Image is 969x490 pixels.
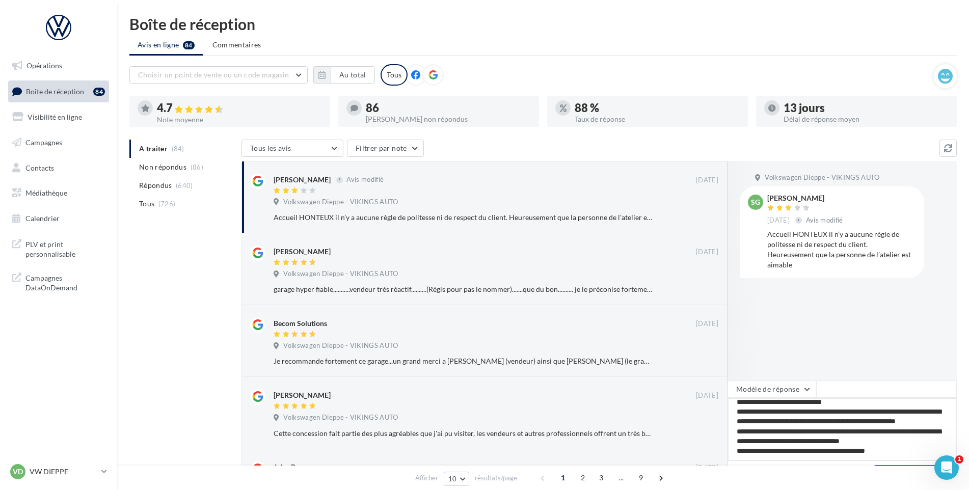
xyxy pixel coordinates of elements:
span: Volkswagen Dieppe - VIKINGS AUTO [283,198,398,207]
button: Choisir un point de vente ou un code magasin [129,66,308,84]
a: Campagnes DataOnDemand [6,267,111,297]
span: [DATE] [696,248,718,257]
span: Avis modifié [806,216,843,224]
a: Opérations [6,55,111,76]
div: 4.7 [157,102,322,114]
span: SG [751,197,760,207]
span: [DATE] [696,176,718,185]
span: 3 [593,470,609,486]
span: 9 [633,470,649,486]
span: Opérations [26,61,62,70]
span: Contacts [25,163,54,172]
div: Accueil HONTEUX il n’y a aucune règle de politesse ni de respect du client. Heureusement que la p... [767,229,916,270]
button: Filtrer par note [347,140,424,157]
a: Campagnes [6,132,111,153]
div: Cette concession fait partie des plus agréables que j'ai pu visiter, les vendeurs et autres profe... [274,428,652,439]
div: [PERSON_NAME] [274,247,331,257]
button: Au total [331,66,375,84]
span: Non répondus [139,162,186,172]
a: VD VW DIEPPE [8,462,109,481]
a: Boîte de réception84 [6,80,111,102]
div: Boîte de réception [129,16,957,32]
div: Becom Solutions [274,318,327,329]
span: Volkswagen Dieppe - VIKINGS AUTO [283,341,398,350]
div: [PERSON_NAME] [274,175,331,185]
span: Médiathèque [25,188,67,197]
span: Répondus [139,180,172,190]
span: Choisir un point de vente ou un code magasin [138,70,289,79]
span: Boîte de réception [26,87,84,95]
div: Je recommande fortement ce garage...un grand merci a [PERSON_NAME] (vendeur) ainsi que [PERSON_NA... [274,356,652,366]
span: (86) [191,163,203,171]
span: Volkswagen Dieppe - VIKINGS AUTO [283,269,398,279]
div: Jules By [274,462,299,472]
div: 86 [366,102,531,114]
span: 1 [555,470,571,486]
div: 88 % [575,102,740,114]
p: VW DIEPPE [30,467,97,477]
span: Tous les avis [250,144,291,152]
span: 2 [575,470,591,486]
span: Campagnes [25,138,62,147]
span: Volkswagen Dieppe - VIKINGS AUTO [283,413,398,422]
div: 13 jours [784,102,949,114]
button: Au total [313,66,375,84]
span: Afficher [415,473,438,483]
button: 10 [444,472,470,486]
div: Accueil HONTEUX il n’y a aucune règle de politesse ni de respect du client. Heureusement que la p... [274,212,652,223]
button: Tous les avis [241,140,343,157]
span: [DATE] [696,391,718,400]
a: Médiathèque [6,182,111,204]
a: PLV et print personnalisable [6,233,111,263]
span: (726) [158,200,176,208]
span: VD [13,467,23,477]
span: [DATE] [696,464,718,473]
div: Taux de réponse [575,116,740,123]
span: [DATE] [767,216,790,225]
span: Campagnes DataOnDemand [25,271,105,293]
span: Visibilité en ligne [28,113,82,121]
span: Calendrier [25,214,60,223]
span: Commentaires [212,40,261,50]
span: résultats/page [475,473,517,483]
span: Tous [139,199,154,209]
span: ... [613,470,629,486]
div: Tous [381,64,408,86]
div: [PERSON_NAME] [274,390,331,400]
span: 10 [448,475,457,483]
div: Note moyenne [157,116,322,123]
div: [PERSON_NAME] non répondus [366,116,531,123]
div: Délai de réponse moyen [784,116,949,123]
span: (640) [176,181,193,189]
span: Avis modifié [346,176,384,184]
span: 1 [955,455,963,464]
div: 84 [93,88,105,96]
a: Contacts [6,157,111,179]
span: PLV et print personnalisable [25,237,105,259]
iframe: Intercom live chat [934,455,959,480]
div: garage hyper fiable...........vendeur très réactif..........(Régis pour pas le nommer).......que ... [274,284,652,294]
span: Volkswagen Dieppe - VIKINGS AUTO [765,173,879,182]
a: Calendrier [6,208,111,229]
a: Visibilité en ligne [6,106,111,128]
div: [PERSON_NAME] [767,195,845,202]
span: [DATE] [696,319,718,329]
button: Modèle de réponse [728,380,816,398]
